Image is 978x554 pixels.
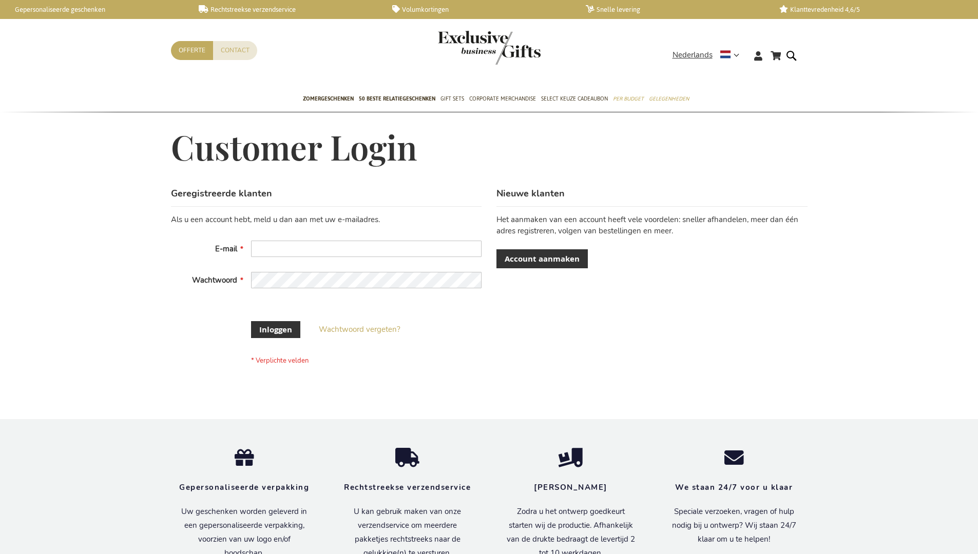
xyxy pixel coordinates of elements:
[179,482,309,492] strong: Gepersonaliseerde verpakking
[505,253,580,264] span: Account aanmaken
[534,482,607,492] strong: [PERSON_NAME]
[496,214,807,236] p: Het aanmaken van een account heeft vele voordelen: sneller afhandelen, meer dan één adres registr...
[215,244,237,254] span: E-mail
[541,93,608,104] span: Select Keuze Cadeaubon
[496,187,565,200] strong: Nieuwe klanten
[303,93,354,104] span: Zomergeschenken
[171,187,272,200] strong: Geregistreerde klanten
[613,87,644,112] a: Per Budget
[469,93,536,104] span: Corporate Merchandise
[675,482,793,492] strong: We staan 24/7 voor u klaar
[668,505,800,546] p: Speciale verzoeken, vragen of hulp nodig bij u ontwerp? Wij staan 24/7 klaar om u te helpen!
[359,87,435,112] a: 50 beste relatiegeschenken
[541,87,608,112] a: Select Keuze Cadeaubon
[438,31,489,65] a: store logo
[586,5,763,14] a: Snelle levering
[213,41,257,60] a: Contact
[673,49,713,61] span: Nederlands
[359,93,435,104] span: 50 beste relatiegeschenken
[251,241,482,257] input: E-mail
[469,87,536,112] a: Corporate Merchandise
[440,93,464,104] span: Gift Sets
[613,93,644,104] span: Per Budget
[192,275,237,285] span: Wachtwoord
[171,214,482,225] div: Als u een account hebt, meld u dan aan met uw e-mailadres.
[303,87,354,112] a: Zomergeschenken
[496,249,588,268] a: Account aanmaken
[319,324,400,335] a: Wachtwoord vergeten?
[440,87,464,112] a: Gift Sets
[779,5,956,14] a: Klanttevredenheid 4,6/5
[5,5,182,14] a: Gepersonaliseerde geschenken
[171,125,417,169] span: Customer Login
[344,482,471,492] strong: Rechtstreekse verzendservice
[259,324,292,335] span: Inloggen
[171,41,213,60] a: Offerte
[649,93,689,104] span: Gelegenheden
[438,31,541,65] img: Exclusive Business gifts logo
[199,5,376,14] a: Rechtstreekse verzendservice
[649,87,689,112] a: Gelegenheden
[392,5,569,14] a: Volumkortingen
[251,321,300,338] button: Inloggen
